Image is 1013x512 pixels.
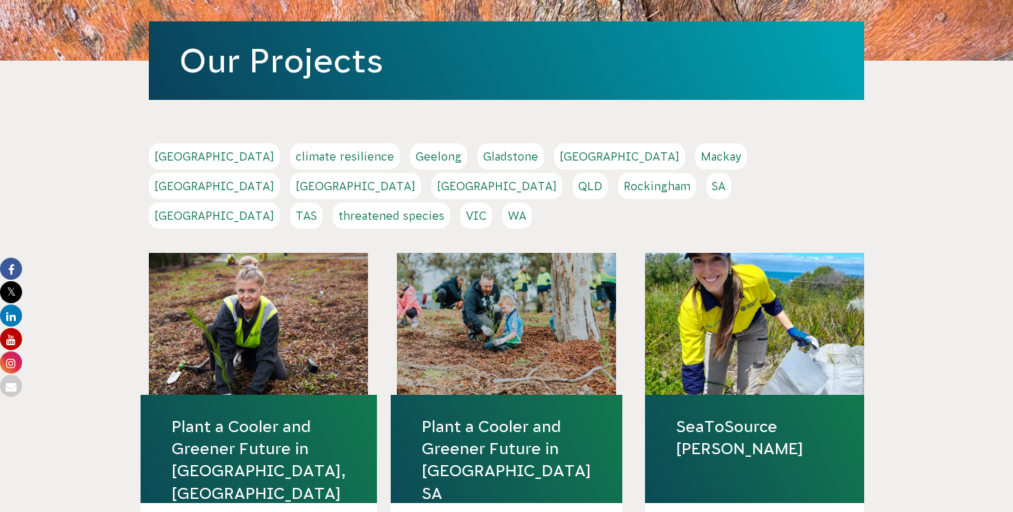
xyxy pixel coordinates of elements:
a: [GEOGRAPHIC_DATA] [149,203,280,229]
a: Geelong [410,143,467,170]
a: VIC [460,203,492,229]
a: TAS [290,203,323,229]
a: Mackay [695,143,747,170]
a: [GEOGRAPHIC_DATA] [149,173,280,199]
a: [GEOGRAPHIC_DATA] [290,173,421,199]
a: SA [706,173,731,199]
a: WA [502,203,532,229]
a: QLD [573,173,608,199]
a: Plant a Cooler and Greener Future in [GEOGRAPHIC_DATA] SA [422,416,591,504]
a: [GEOGRAPHIC_DATA] [149,143,280,170]
a: [GEOGRAPHIC_DATA] [554,143,685,170]
a: [GEOGRAPHIC_DATA] [431,173,562,199]
a: Our Projects [179,42,383,79]
a: SeaToSource [PERSON_NAME] [676,416,833,460]
a: Rockingham [618,173,696,199]
a: climate resilience [290,143,400,170]
a: threatened species [333,203,450,229]
a: Gladstone [478,143,544,170]
a: Plant a Cooler and Greener Future in [GEOGRAPHIC_DATA], [GEOGRAPHIC_DATA] [172,416,346,504]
